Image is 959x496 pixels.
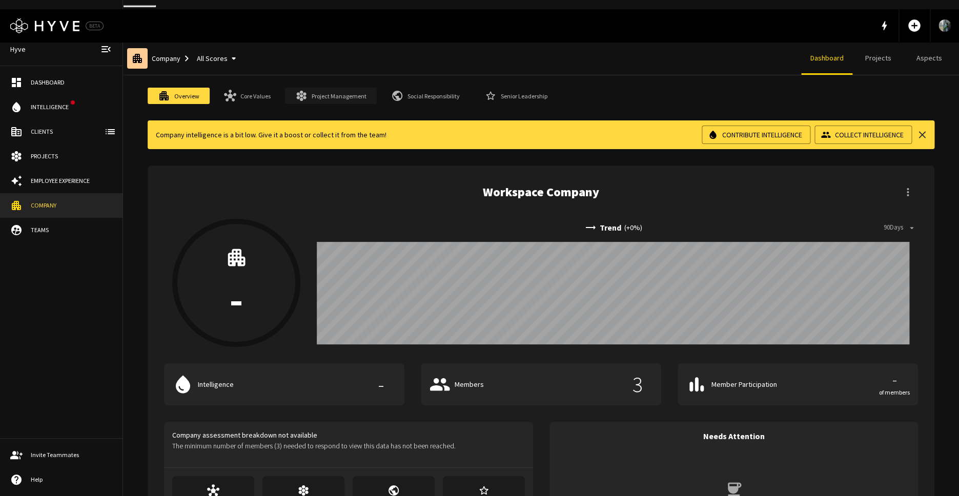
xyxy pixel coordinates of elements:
[31,450,112,460] div: Invite Teammates
[172,219,300,347] button: -
[6,40,30,59] a: Hyve
[164,363,404,405] button: Intelligence-
[31,78,112,87] div: Dashboard
[198,379,361,390] p: Intelligence
[225,279,248,320] p: -
[381,88,470,104] a: Social Responsibility
[31,201,112,210] div: Company
[100,121,120,142] button: client-list
[930,9,959,42] a: Account
[285,88,377,104] a: Project Management
[10,101,23,113] span: water_drop
[584,221,597,234] span: trending_flat
[600,221,621,234] p: Trend
[483,184,599,200] h5: Workspace Company
[31,176,112,185] div: Employee Experience
[852,42,904,75] a: Projects
[148,88,210,104] a: Overview
[702,126,810,144] button: Contribute Intelligence
[172,430,525,441] p: Company assessment breakdown not available
[31,152,112,161] div: Projects
[624,222,642,233] p: ( + 0 %)
[474,88,558,104] a: Senior Leadership
[801,42,852,75] a: Dashboard
[903,14,926,37] button: Add
[193,49,244,68] button: All Scores
[904,42,955,75] a: Aspects
[708,130,718,140] span: water_drop
[31,475,112,484] div: Help
[801,42,955,75] div: client navigation tabs
[156,130,693,140] p: Company intelligence is a bit low. Give it a boost or collect it from the team!
[814,126,912,144] button: Collect Intelligence
[881,220,918,236] button: 90Days
[172,441,480,451] p: The minimum number of members (3) needed to respond to view this data has not been reached.
[31,102,73,112] div: Intelligence
[214,88,281,104] a: Core Values
[907,223,916,232] span: arrow_drop_down
[86,22,104,30] div: BETA
[907,18,922,33] span: add_circle
[172,374,194,395] span: water_drop
[938,17,951,34] img: User Avatar
[703,430,764,443] h6: Needs Attention
[365,374,396,395] p: -
[152,49,244,68] div: Company
[31,127,112,136] div: Clients
[31,225,112,235] div: Teams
